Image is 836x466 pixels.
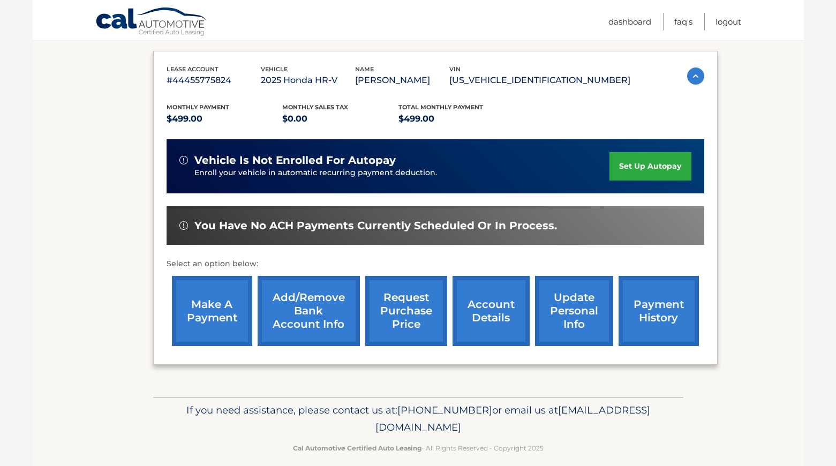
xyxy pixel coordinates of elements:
span: [PHONE_NUMBER] [397,404,492,416]
a: request purchase price [365,276,447,346]
p: [PERSON_NAME] [355,73,449,88]
span: vin [449,65,461,73]
a: Dashboard [608,13,651,31]
p: 2025 Honda HR-V [261,73,355,88]
p: Enroll your vehicle in automatic recurring payment deduction. [194,167,610,179]
a: Logout [716,13,741,31]
a: payment history [619,276,699,346]
a: Cal Automotive [95,7,208,38]
span: [EMAIL_ADDRESS][DOMAIN_NAME] [375,404,650,433]
p: $499.00 [167,111,283,126]
img: alert-white.svg [179,156,188,164]
p: $0.00 [282,111,398,126]
span: lease account [167,65,219,73]
a: make a payment [172,276,252,346]
p: Select an option below: [167,258,704,270]
p: [US_VEHICLE_IDENTIFICATION_NUMBER] [449,73,630,88]
span: Total Monthly Payment [398,103,483,111]
span: Monthly Payment [167,103,229,111]
p: $499.00 [398,111,515,126]
strong: Cal Automotive Certified Auto Leasing [293,444,421,452]
span: vehicle is not enrolled for autopay [194,154,396,167]
a: Add/Remove bank account info [258,276,360,346]
img: alert-white.svg [179,221,188,230]
p: If you need assistance, please contact us at: or email us at [160,402,676,436]
span: name [355,65,374,73]
img: accordion-active.svg [687,67,704,85]
a: set up autopay [609,152,691,181]
a: FAQ's [674,13,692,31]
span: You have no ACH payments currently scheduled or in process. [194,219,557,232]
a: update personal info [535,276,613,346]
p: #44455775824 [167,73,261,88]
a: account details [453,276,530,346]
span: vehicle [261,65,288,73]
span: Monthly sales Tax [282,103,348,111]
p: - All Rights Reserved - Copyright 2025 [160,442,676,454]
